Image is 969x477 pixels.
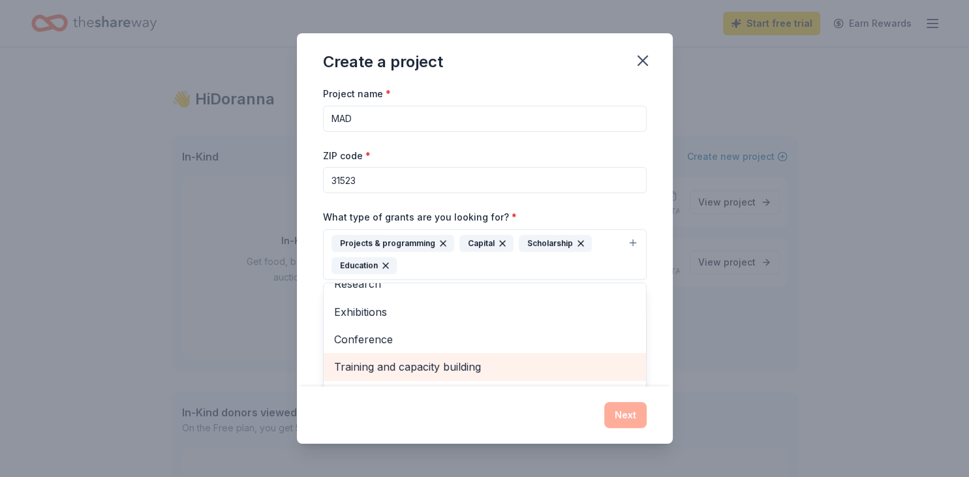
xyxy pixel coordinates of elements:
button: Projects & programmingCapitalScholarshipEducation [323,229,647,280]
span: Training and capacity building [334,358,636,375]
span: Research [334,275,636,292]
div: Projects & programmingCapitalScholarshipEducation [323,283,647,439]
span: Exhibitions [334,303,636,320]
span: Conference [334,331,636,348]
div: Projects & programming [331,235,454,252]
div: Education [331,257,397,274]
div: Scholarship [519,235,592,252]
div: Capital [459,235,514,252]
span: Fellowship [334,386,636,403]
